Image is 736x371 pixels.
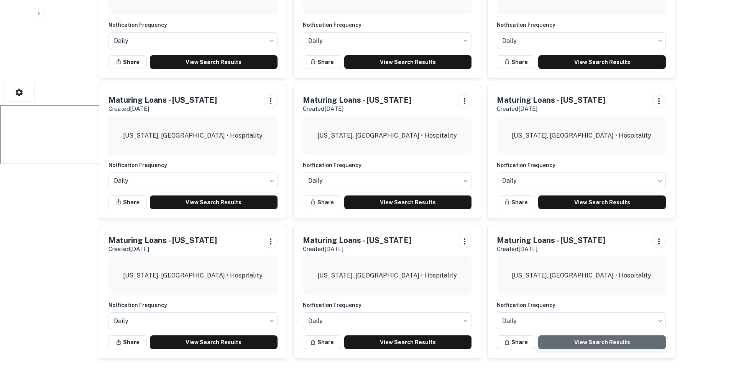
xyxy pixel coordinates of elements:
[303,104,411,113] p: Created [DATE]
[344,195,472,209] a: View Search Results
[497,170,666,192] div: Without label
[303,310,472,332] div: Without label
[538,195,666,209] a: View Search Results
[108,235,217,246] h5: Maturing Loans - [US_STATE]
[497,21,666,29] h6: Notfication Frequency
[108,30,278,51] div: Without label
[303,21,472,29] h6: Notfication Frequency
[150,335,278,349] a: View Search Results
[303,94,411,106] h5: Maturing Loans - [US_STATE]
[317,131,457,140] p: [US_STATE], [GEOGRAPHIC_DATA] • Hospitality
[303,55,341,69] button: Share
[497,310,666,332] div: Without label
[108,161,278,169] h6: Notfication Frequency
[123,131,263,140] p: [US_STATE], [GEOGRAPHIC_DATA] • Hospitality
[497,104,605,113] p: Created [DATE]
[108,310,278,332] div: Without label
[108,94,217,106] h5: Maturing Loans - [US_STATE]
[303,335,341,349] button: Share
[512,271,651,280] p: [US_STATE], [GEOGRAPHIC_DATA] • Hospitality
[108,170,278,192] div: Without label
[123,271,263,280] p: [US_STATE], [GEOGRAPHIC_DATA] • Hospitality
[303,195,341,209] button: Share
[497,335,535,349] button: Share
[150,195,278,209] a: View Search Results
[512,131,651,140] p: [US_STATE], [GEOGRAPHIC_DATA] • Hospitality
[497,195,535,209] button: Share
[538,55,666,69] a: View Search Results
[497,301,666,309] h6: Notfication Frequency
[698,310,736,346] iframe: Chat Widget
[108,104,217,113] p: Created [DATE]
[344,55,472,69] a: View Search Results
[497,161,666,169] h6: Notfication Frequency
[344,335,472,349] a: View Search Results
[497,55,535,69] button: Share
[108,21,278,29] h6: Notfication Frequency
[150,55,278,69] a: View Search Results
[108,335,147,349] button: Share
[108,55,147,69] button: Share
[303,301,472,309] h6: Notfication Frequency
[303,235,411,246] h5: Maturing Loans - [US_STATE]
[108,301,278,309] h6: Notfication Frequency
[497,245,605,254] p: Created [DATE]
[303,161,472,169] h6: Notfication Frequency
[303,245,411,254] p: Created [DATE]
[303,30,472,51] div: Without label
[303,170,472,192] div: Without label
[317,271,457,280] p: [US_STATE], [GEOGRAPHIC_DATA] • Hospitality
[538,335,666,349] a: View Search Results
[497,235,605,246] h5: Maturing Loans - [US_STATE]
[108,195,147,209] button: Share
[497,94,605,106] h5: Maturing Loans - [US_STATE]
[497,30,666,51] div: Without label
[108,245,217,254] p: Created [DATE]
